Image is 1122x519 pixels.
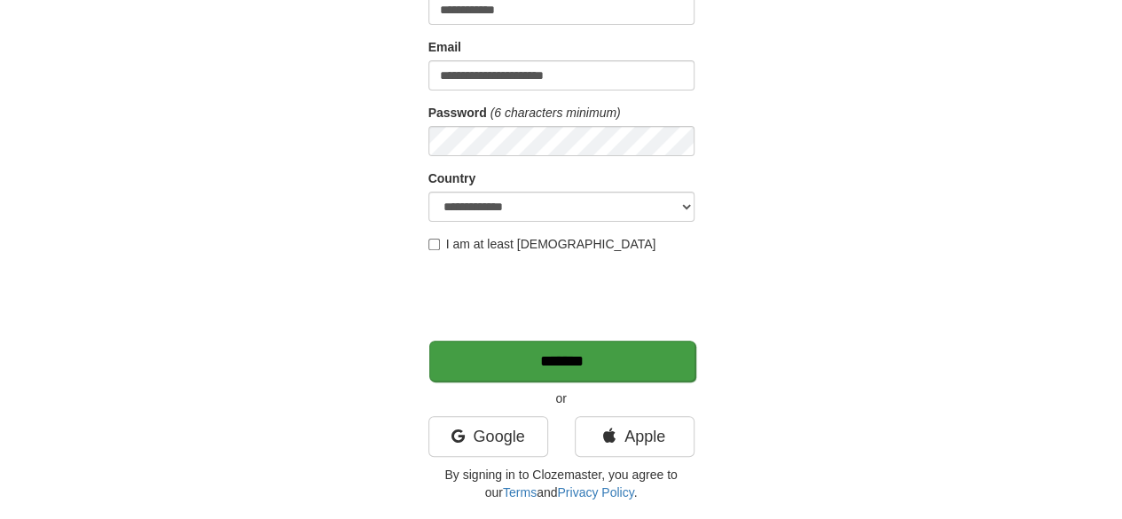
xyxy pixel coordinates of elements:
p: or [428,389,694,407]
label: I am at least [DEMOGRAPHIC_DATA] [428,235,656,253]
label: Country [428,169,476,187]
a: Privacy Policy [557,485,633,499]
em: (6 characters minimum) [490,106,621,120]
a: Google [428,416,548,457]
iframe: reCAPTCHA [428,262,698,331]
input: I am at least [DEMOGRAPHIC_DATA] [428,239,440,250]
p: By signing in to Clozemaster, you agree to our and . [428,466,694,501]
label: Email [428,38,461,56]
a: Apple [575,416,694,457]
a: Terms [503,485,537,499]
label: Password [428,104,487,122]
